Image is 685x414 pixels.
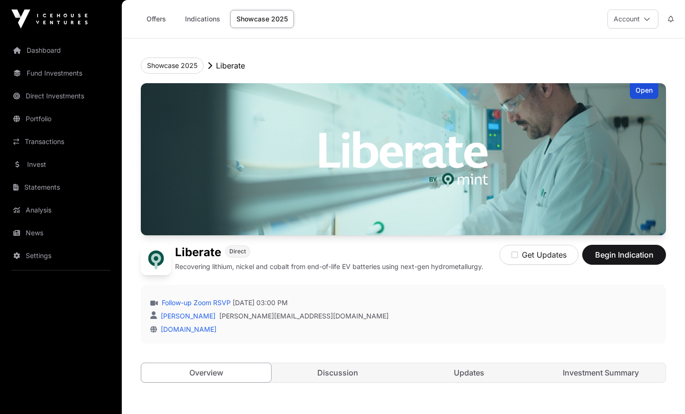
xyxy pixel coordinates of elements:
[137,10,175,28] a: Offers
[233,298,288,308] span: [DATE] 03:00 PM
[630,83,658,99] div: Open
[8,245,114,266] a: Settings
[8,177,114,198] a: Statements
[404,363,534,382] a: Updates
[8,63,114,84] a: Fund Investments
[594,249,654,260] span: Begin Indication
[11,10,88,29] img: Icehouse Ventures Logo
[157,325,216,333] a: [DOMAIN_NAME]
[582,254,666,264] a: Begin Indication
[141,245,171,275] img: Liberate
[216,60,245,71] p: Liberate
[499,245,578,265] button: Get Updates
[607,10,658,29] button: Account
[229,248,246,255] span: Direct
[219,311,389,321] a: [PERSON_NAME][EMAIL_ADDRESS][DOMAIN_NAME]
[8,154,114,175] a: Invest
[8,131,114,152] a: Transactions
[637,368,685,414] iframe: Chat Widget
[159,312,215,320] a: [PERSON_NAME]
[8,200,114,221] a: Analysis
[141,363,272,383] a: Overview
[175,262,483,271] p: Recovering lithium, nickel and cobalt from end-of-life EV batteries using next-gen hydrometallurgy.
[160,298,231,308] a: Follow-up Zoom RSVP
[141,58,204,74] button: Showcase 2025
[8,40,114,61] a: Dashboard
[582,245,666,265] button: Begin Indication
[8,108,114,129] a: Portfolio
[536,363,666,382] a: Investment Summary
[230,10,294,28] a: Showcase 2025
[141,363,665,382] nav: Tabs
[8,222,114,243] a: News
[273,363,403,382] a: Discussion
[179,10,226,28] a: Indications
[141,83,666,235] img: Liberate
[8,86,114,106] a: Direct Investments
[175,245,221,260] h1: Liberate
